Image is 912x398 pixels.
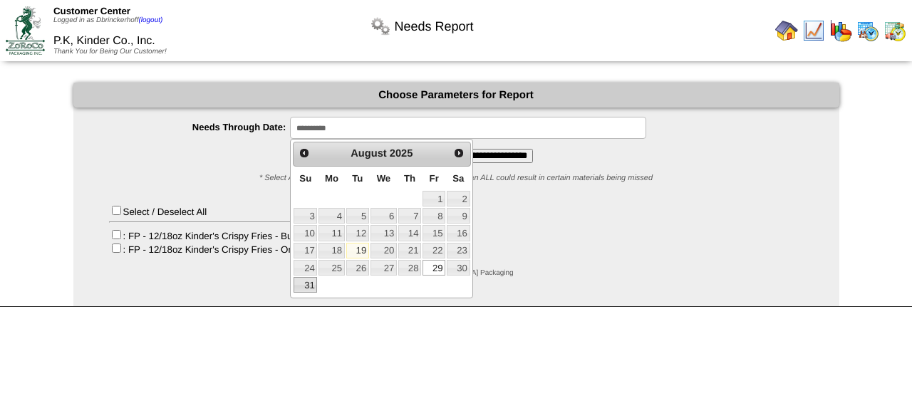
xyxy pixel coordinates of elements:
a: 21 [398,243,421,258]
a: 25 [318,260,344,276]
a: 6 [370,208,397,224]
a: 24 [294,260,317,276]
a: 7 [398,208,421,224]
span: Saturday [452,173,464,184]
span: Sunday [299,173,311,184]
a: 12 [346,225,369,241]
a: 29 [423,260,445,276]
span: Thursday [404,173,415,184]
a: 3 [294,208,317,224]
a: 9 [447,208,470,224]
span: August [351,148,386,159]
span: Thank You for Being Our Customer! [53,48,167,56]
span: Wednesday [377,173,391,184]
a: (logout) [138,16,162,24]
a: 26 [346,260,369,276]
a: 18 [318,243,344,258]
img: calendarinout.gif [883,19,906,42]
a: 28 [398,260,421,276]
a: Prev [295,144,313,162]
span: Tuesday [352,173,363,184]
a: 27 [370,260,397,276]
div: Choose Parameters for Report [73,83,839,108]
img: line_graph.gif [802,19,825,42]
img: home.gif [775,19,798,42]
a: 16 [447,225,470,241]
span: Monday [325,173,338,184]
a: 13 [370,225,397,241]
a: 4 [318,208,344,224]
img: graph.gif [829,19,852,42]
span: Next [453,147,465,159]
a: 22 [423,243,445,258]
a: 10 [294,225,317,241]
span: Friday [430,173,439,184]
a: 14 [398,225,421,241]
a: 11 [318,225,344,241]
a: Next [450,144,468,162]
a: 30 [447,260,470,276]
span: Prev [299,147,310,159]
a: 5 [346,208,369,224]
a: 17 [294,243,317,258]
div: * Select ALL to capture all needs. Selecting anything other than ALL could result in certain mate... [73,174,839,182]
a: 20 [370,243,397,258]
span: Logged in as Dbrinckerhoff [53,16,162,24]
a: 2 [447,191,470,206]
a: 19 [346,243,369,258]
span: Needs Report [395,19,474,34]
span: Customer Center [53,6,130,16]
a: 1 [423,191,445,206]
img: workflow.png [369,15,392,38]
a: 8 [423,208,445,224]
label: Needs Through Date: [102,122,291,132]
a: 23 [447,243,470,258]
span: P.K, Kinder Co., Inc. [53,35,155,47]
span: 2025 [390,148,413,159]
div: Select / Deselect All : FP - 12/18oz Kinder's Crispy Fries - Buttery Garlic and Herb : FP - 12/18... [109,204,380,255]
img: calendarprod.gif [856,19,879,42]
a: 15 [423,225,445,241]
img: ZoRoCo_Logo(Green%26Foil)%20jpg.webp [6,6,45,54]
a: 31 [294,277,317,293]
